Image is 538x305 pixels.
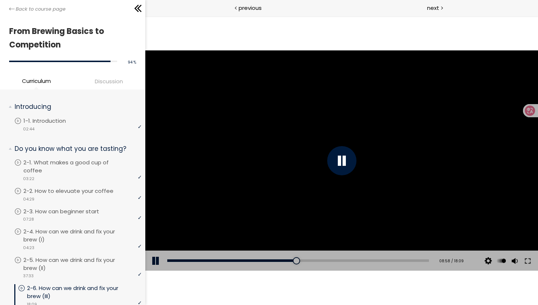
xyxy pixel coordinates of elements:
[239,4,262,12] span: previous
[23,176,34,182] span: 03:22
[23,228,142,244] p: 2-4. How can we drink and fix your brew (I)
[95,77,123,85] span: Discussion
[23,256,142,272] p: 2-5. How can we drink and fix your brew (II)
[15,144,136,153] p: Do you know what you are tasting?
[351,235,362,255] button: Play back rate
[290,242,318,248] div: 08:58 / 18:09
[23,273,34,279] span: 37:33
[23,207,114,216] p: 2-3. How can beginner start
[128,60,136,65] span: 94 %
[337,235,348,255] button: Video quality
[16,5,66,13] span: Back to course page
[427,4,439,12] span: next
[23,126,34,132] span: 02:44
[23,159,142,175] p: 2-1. What makes a good cup of coffee
[23,117,81,125] p: 1-1. Introduction
[9,24,132,52] h1: From Brewing Basics to Competition
[23,216,34,222] span: 07:28
[350,235,363,255] div: Change playback rate
[9,5,66,13] a: Back to course page
[22,77,51,85] span: Curriculum
[23,196,34,202] span: 04:29
[23,187,128,195] p: 2-2. How to elevuate your coffee
[23,245,34,251] span: 04:23
[27,284,142,300] p: 2-6. How can we drink and fix your brew (III)
[15,102,136,111] p: Introducing
[364,235,375,255] button: Volume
